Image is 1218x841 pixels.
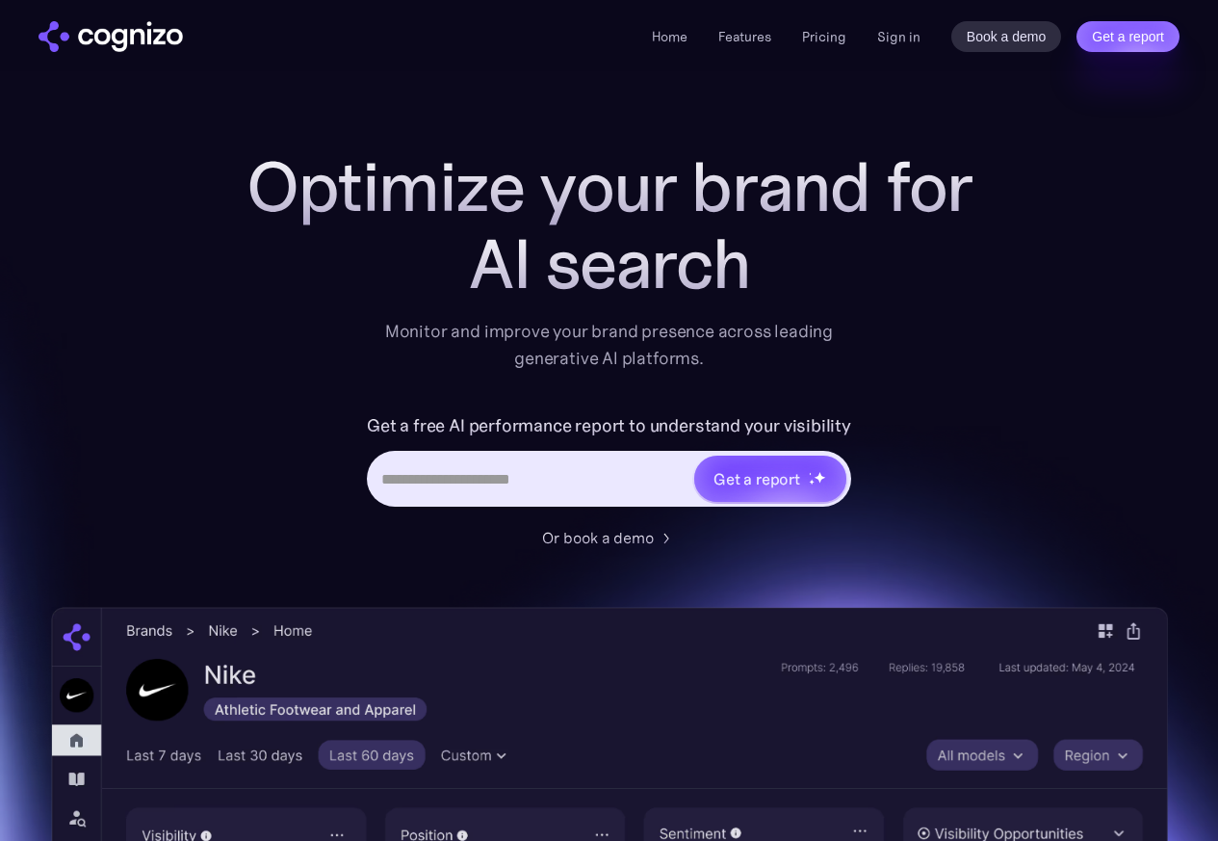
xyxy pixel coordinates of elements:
img: star [809,472,812,475]
a: Sign in [877,25,920,48]
label: Get a free AI performance report to understand your visibility [367,410,851,441]
a: home [39,21,183,52]
div: Monitor and improve your brand presence across leading generative AI platforms. [373,318,846,372]
a: Features [718,28,771,45]
h1: Optimize your brand for [224,148,995,225]
div: Get a report [713,467,800,490]
a: Book a demo [951,21,1062,52]
img: cognizo logo [39,21,183,52]
div: Or book a demo [542,526,654,549]
img: star [814,471,826,484]
img: star [809,479,816,486]
a: Pricing [802,28,846,45]
div: AI search [224,225,995,302]
a: Home [652,28,687,45]
a: Get a reportstarstarstar [692,454,848,504]
a: Get a report [1076,21,1179,52]
a: Or book a demo [542,526,677,549]
form: Hero URL Input Form [367,410,851,516]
